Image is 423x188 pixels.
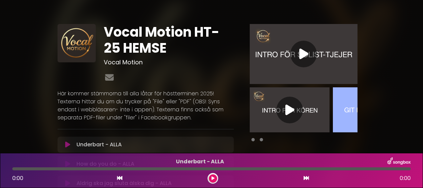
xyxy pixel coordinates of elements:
[250,87,330,132] img: Video Thumbnail
[76,141,230,149] p: Underbart - ALLA
[104,59,234,66] h3: Vocal Motion
[104,24,234,56] h1: Vocal Motion HT-25 HEMSE
[58,24,96,62] img: pGlB4Q9wSIK9SaBErEAn
[387,157,411,166] img: songbox-logo-white.png
[12,158,387,166] p: Underbart - ALLA
[400,174,411,182] span: 0:00
[58,90,234,122] p: Här kommer stämmorna till alla låtar för höstterminen 2025! Texterna hittar du om du trycker på "...
[333,87,413,132] img: Video Thumbnail
[12,174,23,182] span: 0:00
[250,24,357,84] img: Video Thumbnail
